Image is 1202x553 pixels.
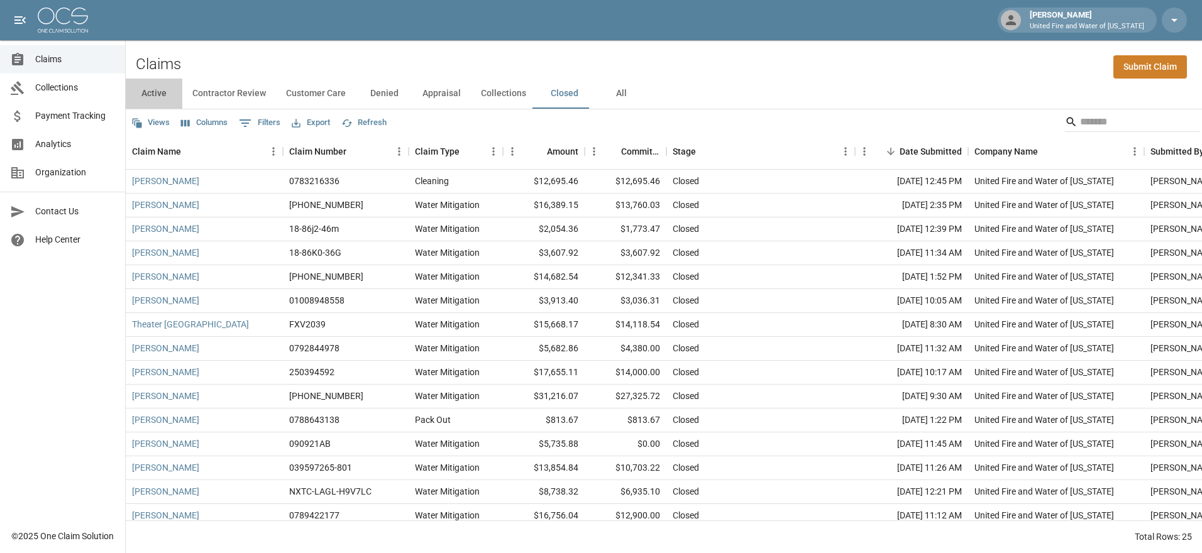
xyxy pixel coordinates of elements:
a: [PERSON_NAME] [132,390,199,402]
div: Closed [673,318,699,331]
div: $6,935.10 [585,480,666,504]
div: United Fire and Water of Louisiana [974,199,1114,211]
h2: Claims [136,55,181,74]
div: $813.67 [585,408,666,432]
a: [PERSON_NAME] [132,222,199,235]
a: [PERSON_NAME] [132,461,199,474]
div: Water Mitigation [415,390,480,402]
span: Contact Us [35,205,115,218]
div: Company Name [968,134,1144,169]
button: Sort [181,143,199,160]
div: $14,682.54 [503,265,585,289]
div: Cleaning [415,175,449,187]
div: $12,900.00 [585,504,666,528]
div: $3,607.92 [585,241,666,265]
a: [PERSON_NAME] [132,437,199,450]
div: Closed [673,509,699,522]
div: [DATE] 11:12 AM [855,504,968,528]
div: Closed [673,366,699,378]
div: $12,341.33 [585,265,666,289]
div: $1,773.47 [585,217,666,241]
div: Date Submitted [855,134,968,169]
div: 01008948558 [289,294,345,307]
div: [DATE] 12:21 PM [855,480,968,504]
span: Payment Tracking [35,109,115,123]
div: $17,655.11 [503,361,585,385]
a: [PERSON_NAME] [132,294,199,307]
div: 250394592 [289,366,334,378]
a: [PERSON_NAME] [132,413,199,426]
div: [DATE] 1:52 PM [855,265,968,289]
div: [DATE] 9:30 AM [855,385,968,408]
span: Analytics [35,138,115,151]
div: United Fire and Water of Louisiana [974,342,1114,354]
div: $5,735.88 [503,432,585,456]
span: Organization [35,166,115,179]
button: Menu [390,142,409,161]
div: Water Mitigation [415,485,480,498]
div: United Fire and Water of Louisiana [974,437,1114,450]
div: Water Mitigation [415,294,480,307]
span: Help Center [35,233,115,246]
button: Contractor Review [182,79,276,109]
div: Closed [673,342,699,354]
div: 18-86j2-46m [289,222,339,235]
div: Water Mitigation [415,342,480,354]
a: [PERSON_NAME] [132,366,199,378]
div: $12,695.46 [585,170,666,194]
a: [PERSON_NAME] [132,199,199,211]
div: [PERSON_NAME] [1025,9,1149,31]
div: Claim Name [132,134,181,169]
button: Menu [585,142,604,161]
div: [DATE] 11:26 AM [855,456,968,480]
button: Select columns [178,113,231,133]
div: Water Mitigation [415,246,480,259]
div: 0789422177 [289,509,339,522]
div: United Fire and Water of Louisiana [974,222,1114,235]
div: $10,703.22 [585,456,666,480]
div: [DATE] 1:22 PM [855,408,968,432]
div: Stage [673,134,696,169]
div: United Fire and Water of Louisiana [974,485,1114,498]
button: Sort [346,143,364,160]
button: Menu [836,142,855,161]
div: Amount [547,134,578,169]
div: $3,607.92 [503,241,585,265]
button: Sort [696,143,714,160]
div: United Fire and Water of Louisiana [974,270,1114,283]
div: 01-008-833311 [289,390,363,402]
div: [DATE] 8:30 AM [855,313,968,337]
div: United Fire and Water of Louisiana [974,461,1114,474]
div: Closed [673,390,699,402]
div: Water Mitigation [415,437,480,450]
button: Closed [536,79,593,109]
div: [DATE] 10:05 AM [855,289,968,313]
a: Theater [GEOGRAPHIC_DATA] [132,318,249,331]
button: open drawer [8,8,33,33]
button: Customer Care [276,79,356,109]
a: [PERSON_NAME] [132,342,199,354]
div: $2,054.36 [503,217,585,241]
div: Committed Amount [585,134,666,169]
div: 01-009-017386 [289,199,363,211]
div: Closed [673,437,699,450]
div: FXV2039 [289,318,326,331]
div: Claim Type [415,134,460,169]
div: 18-86K0-36G [289,246,341,259]
p: United Fire and Water of [US_STATE] [1030,21,1144,32]
div: [DATE] 11:34 AM [855,241,968,265]
div: Claim Number [289,134,346,169]
button: Export [289,113,333,133]
button: Menu [503,142,522,161]
div: Closed [673,222,699,235]
div: Closed [673,461,699,474]
div: $27,325.72 [585,385,666,408]
div: [DATE] 10:17 AM [855,361,968,385]
div: Amount [503,134,585,169]
div: $13,854.84 [503,456,585,480]
a: [PERSON_NAME] [132,270,199,283]
div: [DATE] 12:45 PM [855,170,968,194]
button: Views [128,113,173,133]
div: Search [1065,112,1199,134]
div: Company Name [974,134,1038,169]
